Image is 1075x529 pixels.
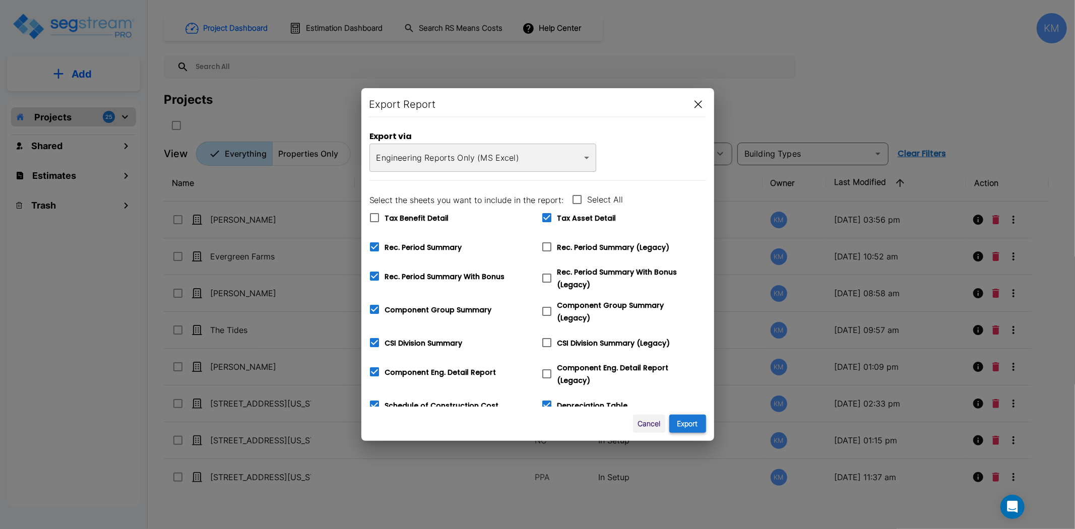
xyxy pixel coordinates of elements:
span: Depreciation Table [557,401,628,411]
span: Tax Asset Detail [557,213,616,223]
h6: Select the sheets you want to include in the report: [369,193,564,207]
div: Open Intercom Messenger [1000,495,1025,519]
h6: Export via [369,129,596,144]
span: CSI Division Summary [385,338,463,348]
span: Select All [588,193,623,206]
span: Schedule of Construction Cost [385,401,499,411]
h6: Export Report [369,96,436,112]
span: Component Eng. Detail Report [385,367,496,377]
span: Rec. Period Summary With Bonus (Legacy) [557,267,677,290]
span: Rec. Period Summary With Bonus [385,272,505,282]
button: Export [669,415,706,433]
span: Component Group Summary [385,305,492,315]
span: Component Group Summary (Legacy) [557,300,664,323]
span: Rec. Period Summary (Legacy) [557,242,670,252]
span: Rec. Period Summary [385,242,462,252]
button: Cancel [633,415,665,433]
span: Component Eng. Detail Report (Legacy) [557,363,669,385]
div: Engineering Reports Only (MS Excel) [369,144,596,172]
span: Tax Benefit Detail [385,213,449,223]
span: CSI Division Summary (Legacy) [557,338,670,348]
